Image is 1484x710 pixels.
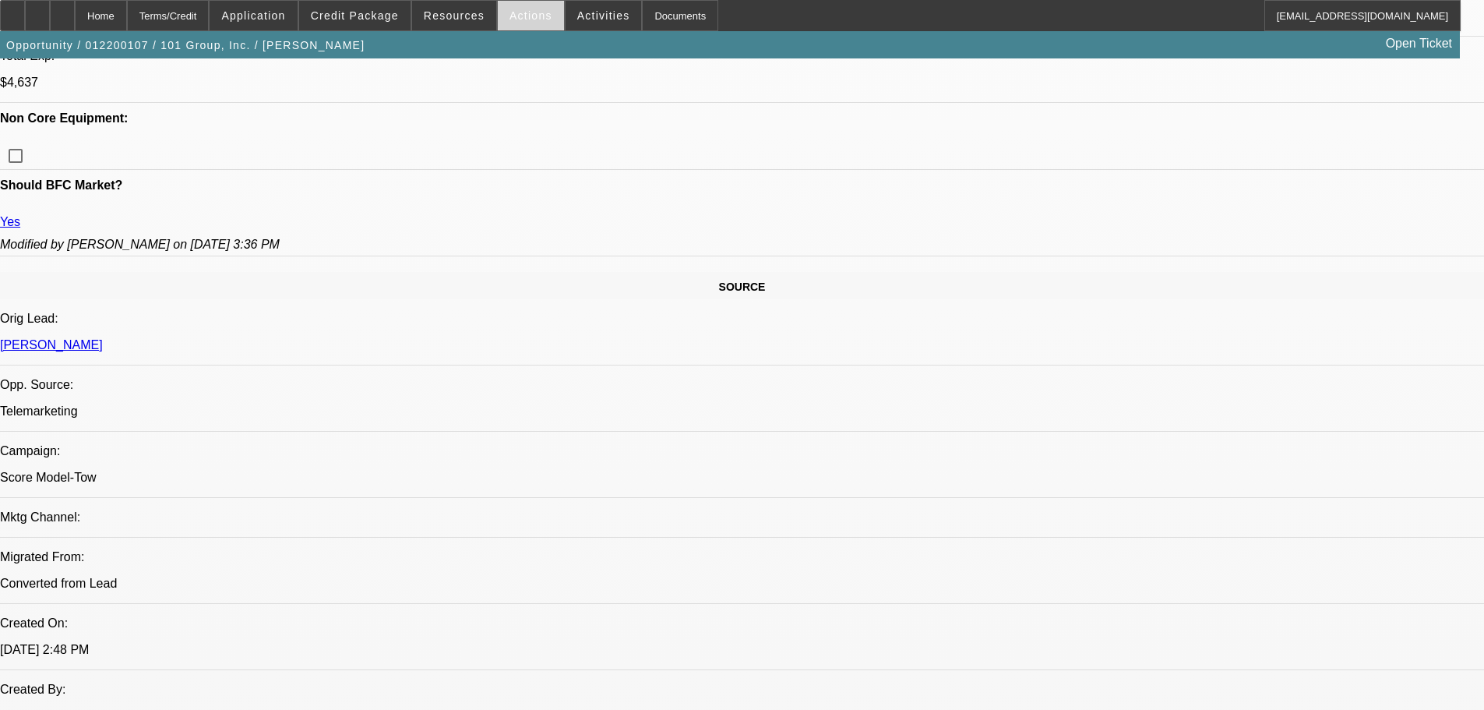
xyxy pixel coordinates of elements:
[498,1,564,30] button: Actions
[210,1,297,30] button: Application
[719,281,766,293] span: SOURCE
[412,1,496,30] button: Resources
[424,9,485,22] span: Resources
[577,9,630,22] span: Activities
[566,1,642,30] button: Activities
[299,1,411,30] button: Credit Package
[221,9,285,22] span: Application
[311,9,399,22] span: Credit Package
[6,39,365,51] span: Opportunity / 012200107 / 101 Group, Inc. / [PERSON_NAME]
[1380,30,1458,57] a: Open Ticket
[509,9,552,22] span: Actions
